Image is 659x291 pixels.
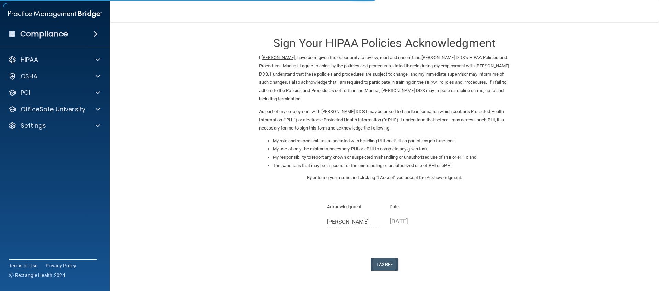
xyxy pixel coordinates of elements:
a: HIPAA [8,56,100,64]
a: OSHA [8,72,100,80]
ins: [PERSON_NAME] [262,55,295,60]
a: Privacy Policy [46,262,77,269]
a: Settings [8,122,100,130]
li: My role and responsibilities associated with handling PHI or ePHI as part of my job functions; [273,137,510,145]
li: The sanctions that may be imposed for the mishandling or unauthorized use of PHI or ePHI [273,161,510,170]
p: PCI [21,89,30,97]
span: Ⓒ Rectangle Health 2024 [9,272,65,279]
p: By entering your name and clicking "I Accept" you accept the Acknowledgment. [259,174,510,182]
button: I Agree [371,258,398,271]
p: OfficeSafe University [21,105,85,113]
li: My responsibility to report any known or suspected mishandling or unauthorized use of PHI or ePHI... [273,153,510,161]
a: Terms of Use [9,262,37,269]
h4: Compliance [20,29,68,39]
p: Date [390,203,442,211]
p: As part of my employment with [PERSON_NAME] DDS I may be asked to handle information which contai... [259,108,510,132]
p: I, , have been given the opportunity to review, read and understand [PERSON_NAME] DDS’s HIPAA Pol... [259,54,510,103]
p: [DATE] [390,215,442,227]
p: Acknowledgment [327,203,380,211]
img: PMB logo [8,7,102,21]
h3: Sign Your HIPAA Policies Acknowledgment [259,37,510,49]
a: PCI [8,89,100,97]
input: Full Name [327,215,380,228]
p: Settings [21,122,46,130]
a: OfficeSafe University [8,105,100,113]
li: My use of only the minimum necessary PHI or ePHI to complete any given task; [273,145,510,153]
p: OSHA [21,72,38,80]
p: HIPAA [21,56,38,64]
